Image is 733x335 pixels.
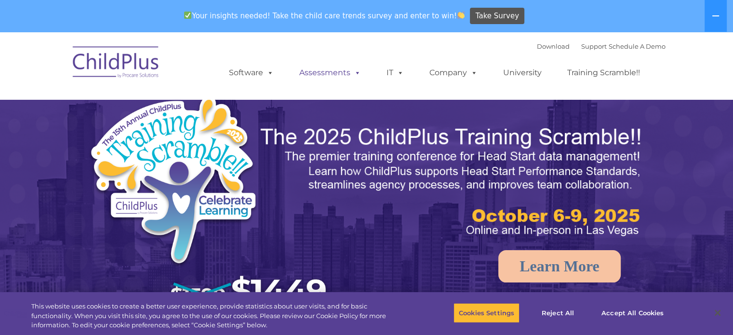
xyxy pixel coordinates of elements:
[134,64,163,71] span: Last name
[31,302,403,330] div: This website uses cookies to create a better user experience, provide statistics about user visit...
[420,63,487,82] a: Company
[219,63,283,82] a: Software
[290,63,371,82] a: Assessments
[134,103,175,110] span: Phone number
[707,302,728,323] button: Close
[537,42,570,50] a: Download
[470,8,524,25] a: Take Survey
[184,12,191,19] img: ✅
[498,250,621,282] a: Learn More
[453,303,520,323] button: Cookies Settings
[609,42,666,50] a: Schedule A Demo
[596,303,669,323] button: Accept All Cookies
[377,63,413,82] a: IT
[476,8,519,25] span: Take Survey
[493,63,551,82] a: University
[581,42,607,50] a: Support
[558,63,650,82] a: Training Scramble!!
[457,12,465,19] img: 👏
[528,303,588,323] button: Reject All
[180,6,469,25] span: Your insights needed! Take the child care trends survey and enter to win!
[68,40,164,88] img: ChildPlus by Procare Solutions
[537,42,666,50] font: |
